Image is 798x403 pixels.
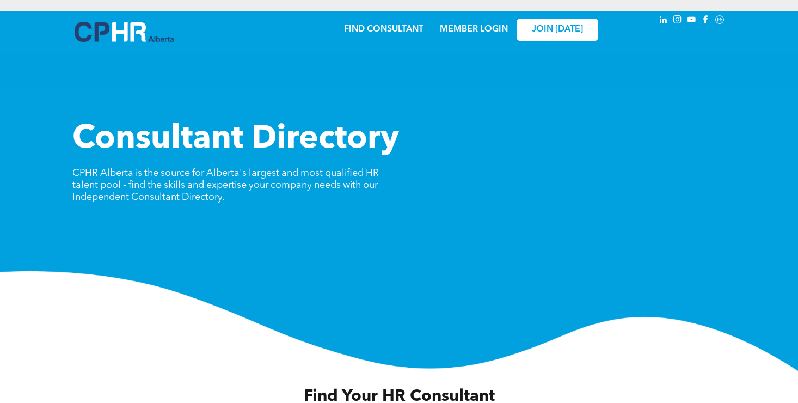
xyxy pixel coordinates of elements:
[671,14,683,28] a: instagram
[72,123,399,156] span: Consultant Directory
[685,14,697,28] a: youtube
[344,25,423,34] a: FIND CONSULTANT
[440,25,508,34] a: MEMBER LOGIN
[657,14,669,28] a: linkedin
[532,25,583,35] span: JOIN [DATE]
[699,14,711,28] a: facebook
[75,22,174,42] img: A blue and white logo for cp alberta
[714,14,726,28] a: Social network
[517,19,598,41] a: JOIN [DATE]
[72,168,379,202] span: CPHR Alberta is the source for Alberta's largest and most qualified HR talent pool - find the ski...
